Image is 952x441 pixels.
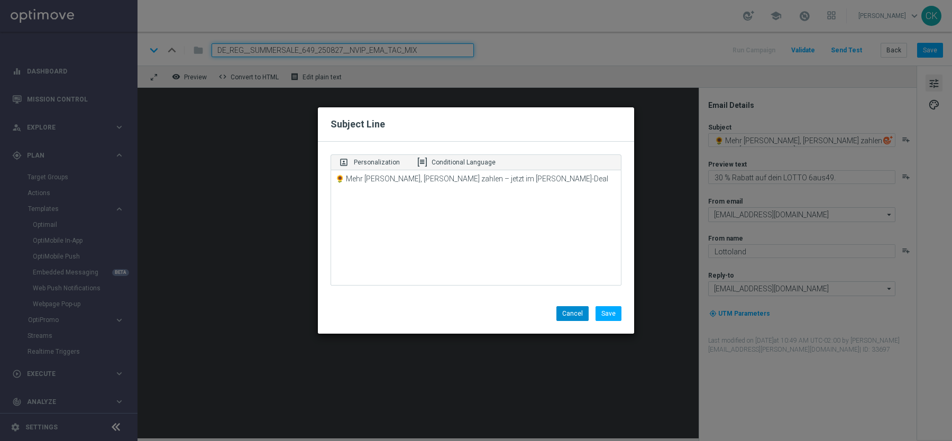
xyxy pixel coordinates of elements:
[556,306,589,321] button: Cancel
[331,118,621,131] h2: Subject Line
[432,158,496,167] p: Conditional Language
[339,158,349,167] i: portrait
[596,306,621,321] button: Save
[354,158,400,167] p: Personalization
